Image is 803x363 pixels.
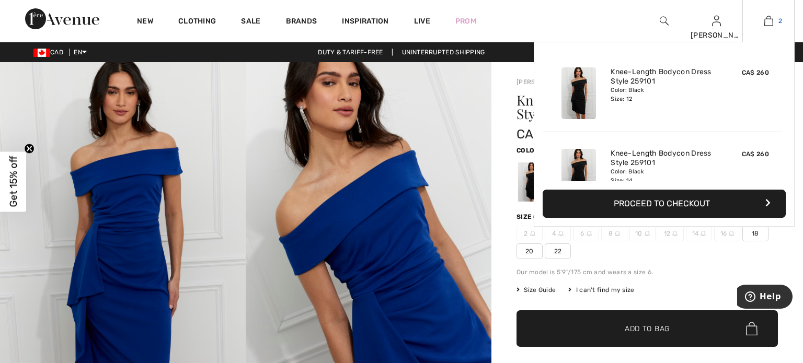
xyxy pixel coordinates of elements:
span: CA$ 260 [742,69,769,76]
span: 12 [658,226,684,241]
img: ring-m.svg [729,231,734,236]
div: Size ([GEOGRAPHIC_DATA]/[GEOGRAPHIC_DATA]): [517,212,691,221]
span: 14 [686,226,712,241]
span: 16 [714,226,740,241]
div: I can't find my size [568,285,634,295]
button: Close teaser [24,143,35,154]
span: Color: [517,147,541,154]
button: Add to Bag [517,310,778,347]
a: 2 [743,15,794,27]
span: 10 [629,226,656,241]
img: ring-m.svg [615,231,620,236]
img: My Info [712,15,721,27]
span: CA$ 260 [742,150,769,158]
a: Knee-Length Bodycon Dress Style 259101 [611,67,714,86]
button: Proceed to Checkout [543,190,786,218]
a: Live [414,16,430,27]
span: 2 [778,16,782,26]
a: New [137,17,153,28]
a: Knee-Length Bodycon Dress Style 259101 [611,149,714,168]
iframe: Opens a widget where you can find more information [737,285,793,311]
img: Bag.svg [746,322,758,335]
a: [PERSON_NAME] [517,78,569,86]
div: Color: Black Size: 12 [611,86,714,103]
div: Black [518,162,545,202]
img: ring-m.svg [701,231,706,236]
span: 22 [545,243,571,259]
span: Inspiration [342,17,388,28]
a: Prom [455,16,476,27]
span: Add to Bag [625,323,670,334]
img: My Bag [764,15,773,27]
img: ring-m.svg [672,231,678,236]
span: CA$ 260 [517,127,568,142]
img: 1ère Avenue [25,8,99,29]
span: 2 [517,226,543,241]
img: Canadian Dollar [33,49,50,57]
span: EN [74,49,87,56]
span: CAD [33,49,67,56]
div: [PERSON_NAME] [691,30,742,41]
div: Our model is 5'9"/175 cm and wears a size 6. [517,267,778,277]
img: Knee-Length Bodycon Dress Style 259101 [561,67,596,119]
img: ring-m.svg [587,231,592,236]
img: Knee-Length Bodycon Dress Style 259101 [561,149,596,201]
span: 18 [742,226,768,241]
div: Color: Black Size: 14 [611,168,714,184]
img: ring-m.svg [645,231,650,236]
span: 20 [517,243,543,259]
a: Sign In [712,16,721,26]
span: Get 15% off [7,156,19,207]
a: Clothing [178,17,216,28]
span: 4 [545,226,571,241]
img: search the website [660,15,669,27]
h1: Knee-length Bodycon Dress Style 259101 [517,93,735,121]
a: Sale [241,17,260,28]
img: ring-m.svg [530,231,535,236]
img: ring-m.svg [558,231,564,236]
a: Brands [286,17,317,28]
span: 8 [601,226,627,241]
span: 6 [573,226,599,241]
span: Size Guide [517,285,556,295]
